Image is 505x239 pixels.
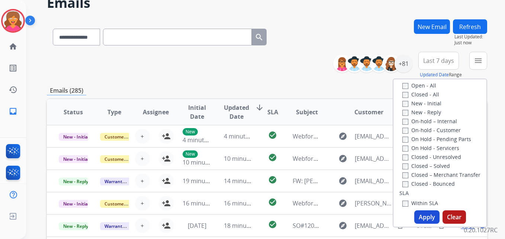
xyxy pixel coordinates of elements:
[183,158,226,166] span: 10 minutes ago
[402,181,408,187] input: Closed - Bounced
[59,222,93,230] span: New - Reply
[267,108,278,117] span: SLA
[162,132,171,141] mat-icon: person_add
[402,119,408,125] input: On-hold – Internal
[224,222,267,230] span: 18 minutes ago
[268,198,277,207] mat-icon: check_circle
[414,19,450,34] button: New Email
[338,154,347,163] mat-icon: explore
[141,199,144,208] span: +
[443,210,466,224] button: Clear
[183,199,226,207] span: 16 minutes ago
[338,176,347,185] mat-icon: explore
[183,128,198,136] p: New
[141,132,144,141] span: +
[64,108,83,117] span: Status
[224,103,249,121] span: Updated Date
[402,153,461,160] label: Closed - Unresolved
[402,137,408,143] input: On Hold - Pending Parts
[135,218,150,233] button: +
[420,72,449,78] button: Updated Date
[224,132,264,140] span: 4 minutes ago
[402,146,408,152] input: On Hold - Servicers
[395,55,412,73] div: +81
[355,199,392,208] span: [PERSON_NAME][EMAIL_ADDRESS][PERSON_NAME][DOMAIN_NAME]
[402,154,408,160] input: Closed - Unresolved
[162,176,171,185] mat-icon: person_add
[59,200,93,208] span: New - Initial
[454,34,487,40] span: Last Updated:
[355,132,392,141] span: [EMAIL_ADDRESS][DOMAIN_NAME]
[143,108,169,117] span: Assignee
[100,155,148,163] span: Customer Support
[141,221,144,230] span: +
[47,86,86,95] p: Emails (285)
[402,172,408,178] input: Closed – Merchant Transfer
[402,118,457,125] label: On-hold – Internal
[135,151,150,166] button: +
[402,82,436,89] label: Open - All
[355,154,392,163] span: [EMAIL_ADDRESS][DOMAIN_NAME]
[59,133,93,141] span: New - Initial
[3,10,23,31] img: avatar
[9,85,17,94] mat-icon: history
[224,177,267,185] span: 14 minutes ago
[399,189,409,197] label: SLA
[9,64,17,73] mat-icon: list_alt
[100,178,138,185] span: Warranty Ops
[338,199,347,208] mat-icon: explore
[414,210,440,224] button: Apply
[100,222,138,230] span: Warranty Ops
[268,175,277,184] mat-icon: check_circle
[402,92,408,98] input: Closed - All
[354,108,383,117] span: Customer
[338,221,347,230] mat-icon: explore
[224,154,267,163] span: 10 minutes ago
[402,136,471,143] label: On Hold - Pending Parts
[141,176,144,185] span: +
[59,155,93,163] span: New - Initial
[453,19,487,34] button: Refresh
[420,71,462,78] span: Range
[402,91,439,98] label: Closed - All
[162,154,171,163] mat-icon: person_add
[464,226,498,235] p: 0.20.1027RC
[268,131,277,140] mat-icon: check_circle
[402,171,480,178] label: Closed – Merchant Transfer
[293,222,449,230] span: SO#1200458070 [ thread::Ep_KqEaJAl-UWJq6WbW9fDk:: ]
[255,103,264,112] mat-icon: arrow_downward
[224,199,267,207] span: 16 minutes ago
[402,110,408,116] input: New - Reply
[135,129,150,144] button: +
[183,136,222,144] span: 4 minutes ago
[135,196,150,211] button: +
[268,220,277,229] mat-icon: check_circle
[162,199,171,208] mat-icon: person_add
[402,201,408,207] input: Within SLA
[402,162,450,169] label: Closed – Solved
[418,52,459,70] button: Last 7 days
[293,154,461,163] span: Webform from [EMAIL_ADDRESS][DOMAIN_NAME] on [DATE]
[402,127,461,134] label: On-hold - Customer
[255,33,264,42] mat-icon: search
[268,153,277,162] mat-icon: check_circle
[59,178,93,185] span: New - Reply
[296,108,318,117] span: Subject
[107,108,121,117] span: Type
[100,200,148,208] span: Customer Support
[423,59,454,62] span: Last 7 days
[402,83,408,89] input: Open - All
[402,101,408,107] input: New - Initial
[402,144,459,152] label: On Hold - Servicers
[183,177,226,185] span: 19 minutes ago
[135,173,150,188] button: +
[9,107,17,116] mat-icon: inbox
[402,128,408,134] input: On-hold - Customer
[141,154,144,163] span: +
[100,133,148,141] span: Customer Support
[355,221,392,230] span: [EMAIL_ADDRESS][DOMAIN_NAME]
[402,109,441,116] label: New - Reply
[338,132,347,141] mat-icon: explore
[402,180,455,187] label: Closed - Bounced
[402,163,408,169] input: Closed – Solved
